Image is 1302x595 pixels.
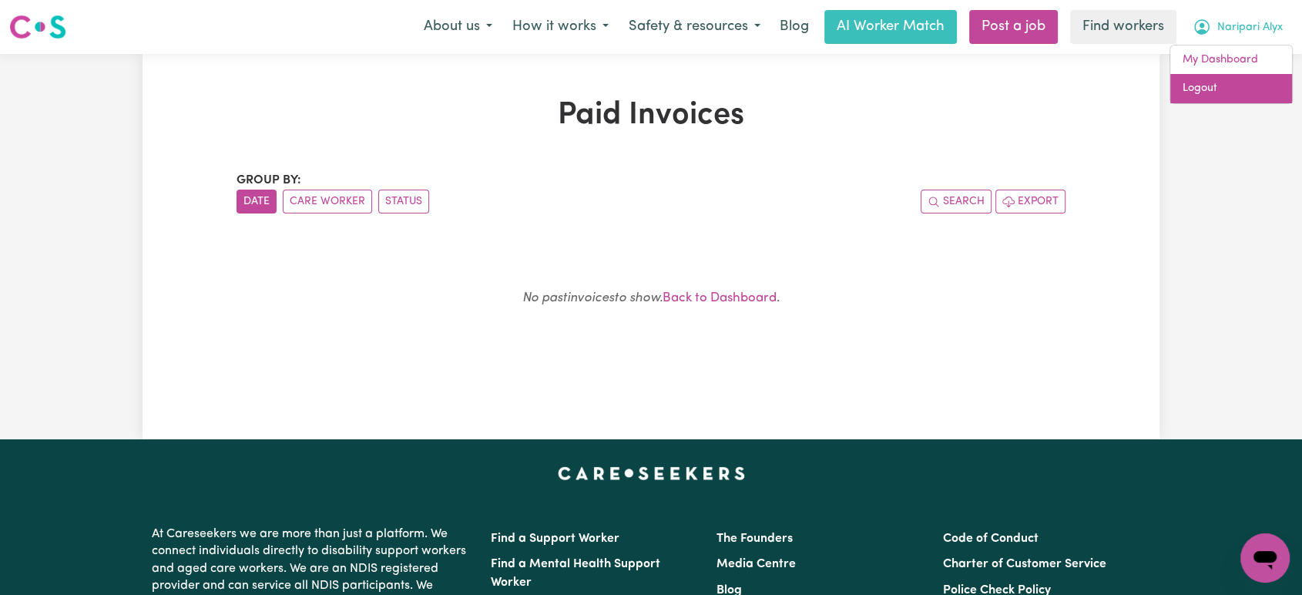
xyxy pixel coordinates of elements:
button: sort invoices by paid status [378,190,429,213]
div: My Account [1169,45,1293,104]
button: Export [995,190,1065,213]
a: Media Centre [716,558,796,570]
button: Safety & resources [619,11,770,43]
a: AI Worker Match [824,10,957,44]
iframe: Button to launch messaging window [1240,533,1290,583]
button: Search [921,190,992,213]
a: Logout [1170,74,1292,103]
a: The Founders [716,533,793,545]
a: Blog [770,10,818,44]
button: My Account [1183,11,1293,43]
button: About us [414,11,502,43]
em: No past invoices to show. [522,291,663,304]
h1: Paid Invoices [237,97,1065,134]
a: My Dashboard [1170,45,1292,75]
span: Naripari Alyx [1217,19,1283,36]
button: sort invoices by care worker [283,190,372,213]
small: . [522,291,780,304]
a: Careseekers home page [558,467,745,479]
button: sort invoices by date [237,190,277,213]
a: Find workers [1070,10,1176,44]
a: Code of Conduct [943,533,1039,545]
a: Find a Support Worker [491,533,619,545]
a: Careseekers logo [9,9,66,45]
a: Charter of Customer Service [943,558,1106,570]
a: Post a job [969,10,1058,44]
a: Back to Dashboard [663,291,777,304]
a: Find a Mental Health Support Worker [491,558,660,589]
button: How it works [502,11,619,43]
img: Careseekers logo [9,13,66,41]
span: Group by: [237,174,301,187]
